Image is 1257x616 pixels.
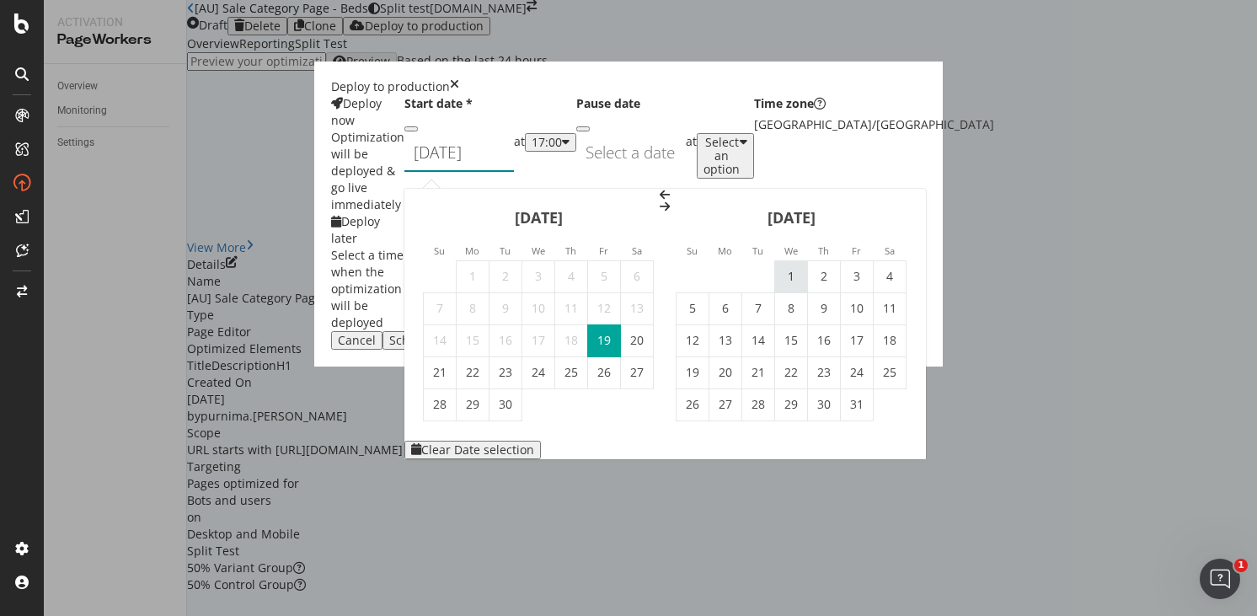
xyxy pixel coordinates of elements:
td: Not available. Monday, September 15, 2025 [457,324,489,356]
div: modal [314,62,943,367]
td: Not available. Sunday, September 14, 2025 [424,324,457,356]
span: 1 [1234,559,1248,572]
td: Thursday, October 9, 2025 [808,292,841,324]
td: Wednesday, October 8, 2025 [775,292,808,324]
div: Select a time when the optimization will be deployed [331,247,404,331]
input: Select a date [576,133,686,172]
div: Clear Date selection [421,443,534,457]
td: Sunday, September 21, 2025 [424,356,457,388]
div: Deploy now [331,95,404,129]
td: Not available. Wednesday, September 10, 2025 [522,292,555,324]
td: Sunday, October 5, 2025 [677,292,709,324]
td: Thursday, October 16, 2025 [808,324,841,356]
small: Mo [718,244,732,257]
input: Select a date [404,133,514,172]
td: Monday, October 27, 2025 [709,388,742,420]
div: 17:00 [532,136,562,149]
td: Wednesday, October 15, 2025 [775,324,808,356]
div: Schedule [389,334,441,347]
td: Friday, October 31, 2025 [841,388,874,420]
td: Not available. Tuesday, September 2, 2025 [489,260,522,292]
td: Saturday, October 18, 2025 [874,324,907,356]
td: Sunday, October 19, 2025 [677,356,709,388]
small: We [784,244,798,257]
label: Start date * [404,95,473,112]
button: Cancel [331,331,382,350]
small: Su [687,244,698,257]
td: Wednesday, September 24, 2025 [522,356,555,388]
td: Tuesday, October 7, 2025 [742,292,775,324]
small: Th [565,244,576,257]
td: Thursday, September 25, 2025 [555,356,588,388]
div: Deploy later [331,213,404,247]
td: Selected. Friday, September 19, 2025 [588,324,621,356]
div: Cancel [338,334,376,347]
td: Tuesday, October 28, 2025 [742,388,775,420]
small: Fr [852,244,861,257]
small: Sa [632,244,642,257]
td: Not available. Wednesday, September 17, 2025 [522,324,555,356]
td: Not available. Tuesday, September 9, 2025 [489,292,522,324]
td: Thursday, October 2, 2025 [808,260,841,292]
div: Move backward to switch to the previous month. [404,189,925,201]
td: Not available. Thursday, September 11, 2025 [555,292,588,324]
button: Select an option [697,133,754,179]
div: Optimization will be deployed & go live immediately [331,129,404,213]
td: Not available. Saturday, September 6, 2025 [621,260,654,292]
div: Move forward to switch to the next month. [404,201,925,212]
td: Sunday, September 28, 2025 [424,388,457,420]
td: Wednesday, October 22, 2025 [775,356,808,388]
small: Tu [752,244,763,257]
div: Select an option [703,136,740,176]
td: Not available. Thursday, September 18, 2025 [555,324,588,356]
td: Friday, October 3, 2025 [841,260,874,292]
td: Friday, October 17, 2025 [841,324,874,356]
div: Calendar [404,189,925,441]
td: Not available. Monday, September 1, 2025 [457,260,489,292]
td: Monday, October 6, 2025 [709,292,742,324]
td: Friday, October 24, 2025 [841,356,874,388]
div: [GEOGRAPHIC_DATA]/[GEOGRAPHIC_DATA] [754,116,994,133]
div: Deploy to production [331,78,450,95]
td: Not available. Friday, September 5, 2025 [588,260,621,292]
small: Tu [500,244,511,257]
td: Monday, October 20, 2025 [709,356,742,388]
td: Not available. Thursday, September 4, 2025 [555,260,588,292]
td: Monday, October 13, 2025 [709,324,742,356]
label: Pause date [576,95,640,112]
div: at [686,133,697,179]
td: Saturday, September 27, 2025 [621,356,654,388]
div: times [450,78,459,95]
small: Sa [885,244,895,257]
td: Saturday, September 20, 2025 [621,324,654,356]
small: Su [434,244,445,257]
td: Thursday, October 30, 2025 [808,388,841,420]
td: Tuesday, September 23, 2025 [489,356,522,388]
strong: [DATE] [515,207,563,228]
td: Friday, October 10, 2025 [841,292,874,324]
td: Not available. Monday, September 8, 2025 [457,292,489,324]
label: Time zone [754,95,826,112]
button: Schedule [382,331,448,350]
small: Fr [599,244,608,257]
div: at [514,133,525,172]
td: Saturday, October 25, 2025 [874,356,907,388]
td: Not available. Friday, September 12, 2025 [588,292,621,324]
small: We [532,244,545,257]
td: Not available. Sunday, September 7, 2025 [424,292,457,324]
td: Tuesday, September 30, 2025 [489,388,522,420]
td: Not available. Saturday, September 13, 2025 [621,292,654,324]
td: Wednesday, October 1, 2025 [775,260,808,292]
td: Saturday, October 11, 2025 [874,292,907,324]
td: Tuesday, October 21, 2025 [742,356,775,388]
td: Wednesday, October 29, 2025 [775,388,808,420]
td: Thursday, October 23, 2025 [808,356,841,388]
td: Not available. Tuesday, September 16, 2025 [489,324,522,356]
button: 17:00 [525,133,576,152]
small: Mo [465,244,479,257]
td: Sunday, October 12, 2025 [677,324,709,356]
strong: [DATE] [768,207,816,228]
td: Monday, September 29, 2025 [457,388,489,420]
td: Tuesday, October 14, 2025 [742,324,775,356]
td: Sunday, October 26, 2025 [677,388,709,420]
